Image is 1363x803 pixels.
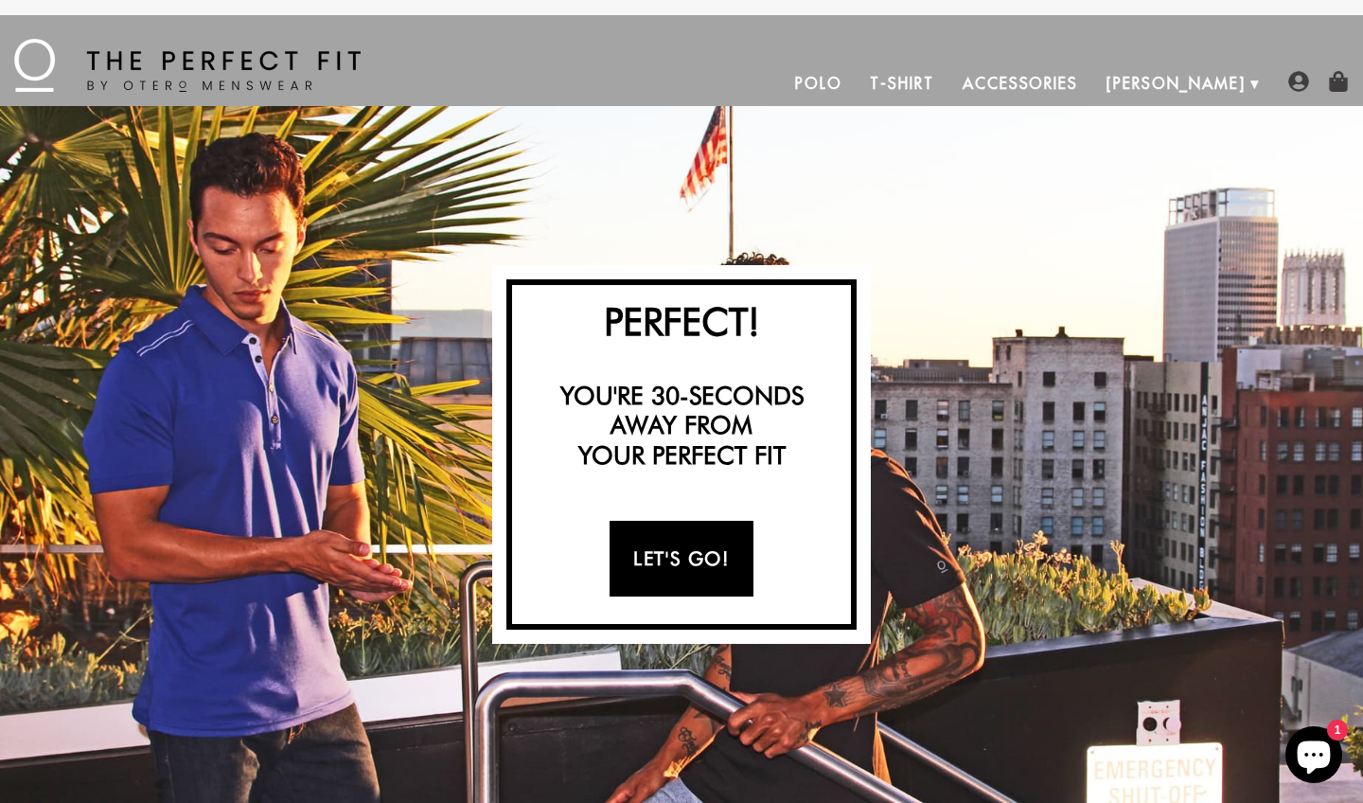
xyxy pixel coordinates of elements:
[14,39,361,92] img: The Perfect Fit - by Otero Menswear - Logo
[1280,726,1348,788] inbox-online-store-chat: Shopify online store chat
[1092,61,1260,106] a: [PERSON_NAME]
[610,521,752,597] a: Let's Go!
[1288,71,1309,92] img: user-account-icon.png
[948,61,1092,106] a: Accessories
[856,61,947,106] a: T-Shirt
[522,298,841,344] h2: Perfect!
[1328,71,1349,92] img: shopping-bag-icon.png
[781,61,857,106] a: Polo
[522,381,841,470] h3: You're 30-seconds away from your perfect fit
